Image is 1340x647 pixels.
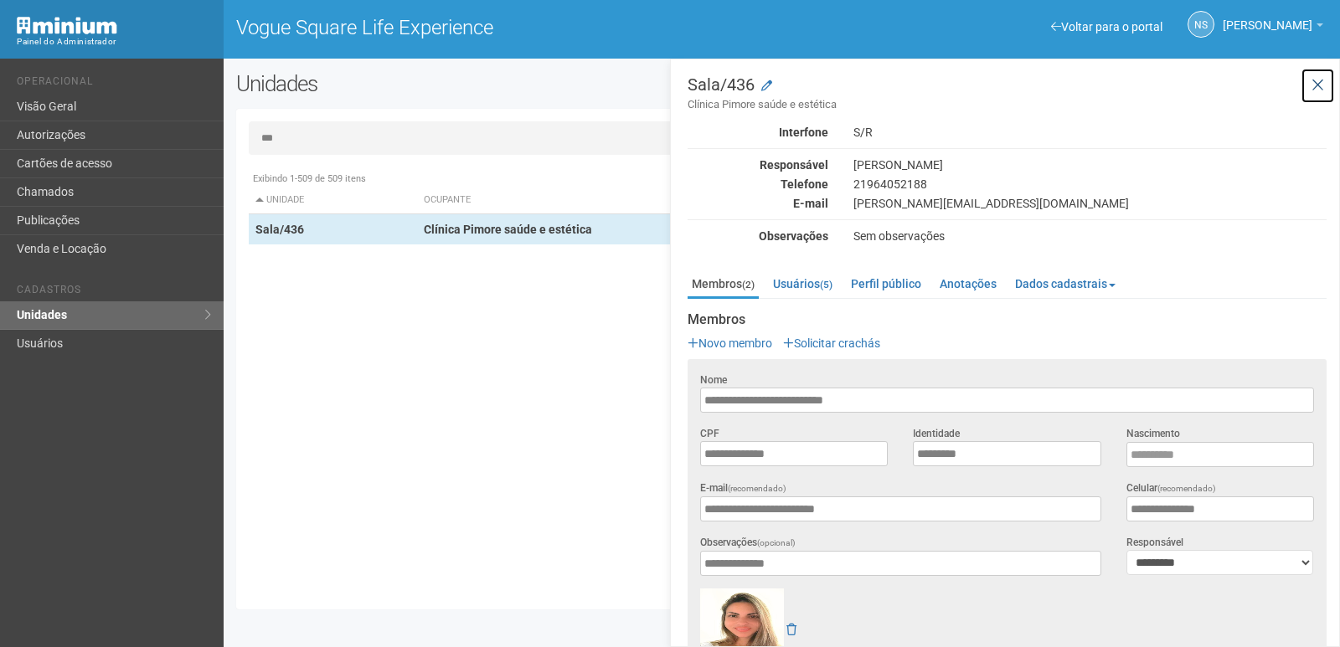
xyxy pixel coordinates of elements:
a: Modificar a unidade [761,78,772,95]
span: (recomendado) [728,484,786,493]
small: Clínica Pimore saúde e estética [688,97,1327,112]
li: Operacional [17,75,211,93]
a: Membros(2) [688,271,759,299]
div: E-mail [675,196,841,211]
a: Solicitar crachás [783,336,880,350]
strong: Membros [688,312,1327,327]
div: S/R [841,125,1339,140]
label: E-mail [700,480,786,496]
label: Responsável [1126,535,1183,550]
img: Minium [17,17,117,34]
a: Novo membro [688,336,772,350]
label: Nascimento [1126,426,1180,441]
h3: Sala/436 [688,76,1327,112]
a: Dados cadastrais [1011,271,1120,296]
strong: Sala/436 [255,223,304,236]
span: (recomendado) [1157,484,1216,493]
strong: Clínica Pimore saúde e estética [424,223,592,236]
small: (2) [742,279,755,290]
div: Painel do Administrador [17,34,211,49]
div: Telefone [675,177,841,192]
a: [PERSON_NAME] [1223,21,1323,34]
div: [PERSON_NAME][EMAIL_ADDRESS][DOMAIN_NAME] [841,196,1339,211]
span: (opcional) [757,538,796,547]
a: NS [1188,11,1214,38]
div: Sem observações [841,229,1339,244]
div: 21964052188 [841,177,1339,192]
span: Nicolle Silva [1223,3,1312,32]
label: Observações [700,535,796,551]
th: Unidade: activate to sort column descending [249,187,417,214]
div: Exibindo 1-509 de 509 itens [249,172,1315,187]
label: CPF [700,426,719,441]
a: Usuários(5) [769,271,837,296]
label: Identidade [913,426,960,441]
small: (5) [820,279,832,290]
a: Perfil público [847,271,925,296]
a: Remover [786,623,796,636]
th: Ocupante: activate to sort column ascending [417,187,920,214]
div: [PERSON_NAME] [841,157,1339,172]
h2: Unidades [236,71,677,96]
a: Voltar para o portal [1051,20,1162,33]
label: Celular [1126,480,1216,496]
li: Cadastros [17,284,211,301]
label: Nome [700,372,727,388]
div: Interfone [675,125,841,140]
div: Observações [675,229,841,244]
h1: Vogue Square Life Experience [236,17,770,39]
div: Responsável [675,157,841,172]
a: Anotações [935,271,1001,296]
